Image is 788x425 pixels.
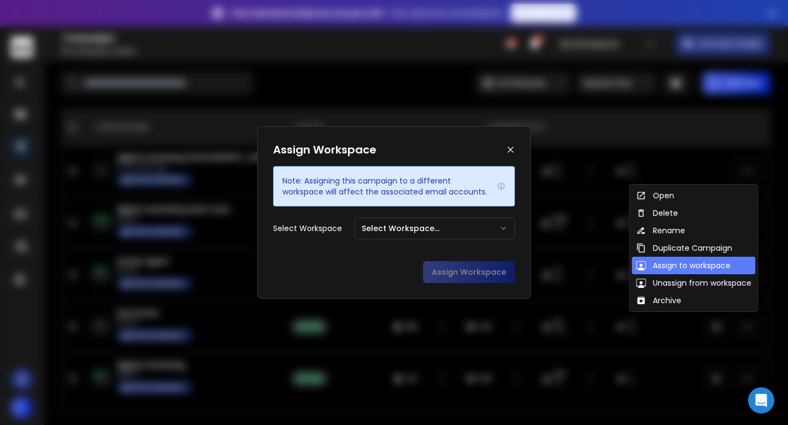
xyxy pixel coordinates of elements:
[636,243,732,253] div: Duplicate Campaign
[636,225,685,236] div: Rename
[273,142,376,157] h1: Assign Workspace
[355,217,515,239] button: Select Workspace...
[748,387,774,414] div: Open Intercom Messenger
[282,175,493,197] p: Note: Assigning this campaign to a different workspace will affect the associated email accounts.
[636,260,731,271] div: Assign to workspace
[636,208,678,219] div: Delete
[636,190,674,201] div: Open
[636,278,751,288] div: Unassign from workspace
[273,223,344,234] p: Select Workspace
[636,295,681,306] div: Archive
